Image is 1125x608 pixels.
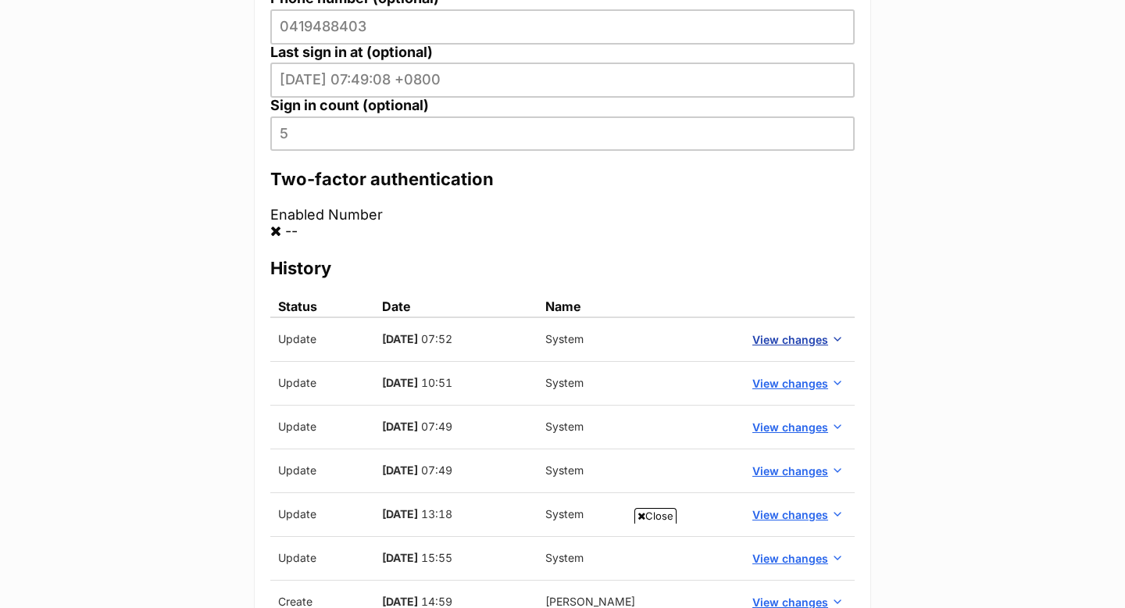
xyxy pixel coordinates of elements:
[270,45,855,61] label: Last sign in at (optional)
[752,463,828,479] span: View changes
[382,376,418,389] span: [DATE]
[382,420,418,433] span: [DATE]
[382,332,418,345] span: [DATE]
[421,507,452,520] span: 13:18
[537,361,738,405] td: System
[421,332,452,345] span: 07:52
[746,372,847,395] button: View changes
[746,328,847,351] button: View changes
[752,375,828,392] span: View changes
[537,492,738,536] td: System
[634,508,677,524] span: Close
[421,376,452,389] span: 10:51
[537,449,738,492] td: System
[382,463,418,477] span: [DATE]
[537,317,738,362] td: System
[537,296,738,317] td: Name
[537,405,738,449] td: System
[421,463,452,477] span: 07:49
[746,503,847,526] button: View changes
[752,419,828,435] span: View changes
[270,98,855,114] label: Sign in count (optional)
[746,460,847,482] button: View changes
[270,168,855,190] h3: Two-factor authentication
[382,507,418,520] span: [DATE]
[270,536,374,580] td: Update
[270,206,324,223] span: Enabled
[374,296,537,317] td: Date
[746,416,847,438] button: View changes
[270,257,855,279] h3: History
[752,506,828,523] span: View changes
[328,206,383,223] span: Number
[270,449,374,492] td: Update
[752,331,828,348] span: View changes
[421,420,452,433] span: 07:49
[278,530,847,600] iframe: Advertisement
[270,492,374,536] td: Update
[270,317,374,362] td: Update
[270,296,374,317] td: Status
[285,223,298,239] span: --
[270,405,374,449] td: Update
[270,361,374,405] td: Update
